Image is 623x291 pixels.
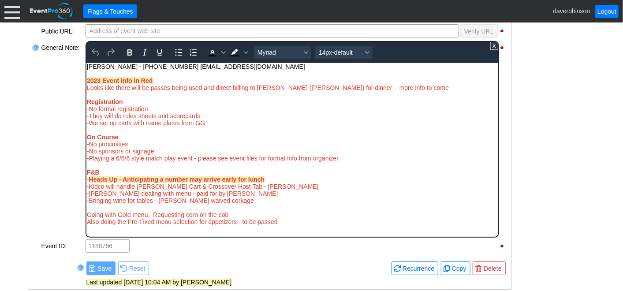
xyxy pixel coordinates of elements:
span: Delete [482,264,503,273]
span: Last updated [DATE] 10:04 AM by [PERSON_NAME] [86,279,232,286]
span: Flags & Touches [86,7,134,16]
div: Background color Black [227,46,249,59]
button: Underline [152,46,167,59]
div: Hide Event ID when printing; click to show Event ID when printing. [499,243,507,249]
span: Address of event web site [88,25,162,37]
span: daverobinson [553,7,590,14]
button: Numbered list [186,46,201,59]
span: Save [89,264,113,273]
button: Undo [88,46,103,59]
div: Hide Event Note when printing; click to show Event Note when printing. [499,45,507,51]
iframe: Rich Text Area [86,63,498,237]
span: Recurrence [394,264,436,273]
div: General Note: [41,40,85,239]
span: Myriad [257,49,300,56]
button: Italic [137,46,152,59]
a: Logout [595,5,619,18]
span: Copy [450,264,468,273]
span: Verify URL [463,26,496,36]
span: Copy [443,264,468,273]
div: Text color Black [205,46,227,59]
div: Menu: Click or 'Crtl+M' to toggle menu open/close [4,4,20,19]
div: Close editor [490,42,498,50]
span: Reset [120,264,147,273]
span: Save [96,264,113,273]
button: Font Myriad [254,46,311,59]
span: Delete [475,264,503,273]
span: Reset [127,264,147,273]
span: 14px-default [318,49,362,56]
button: Redo [103,46,118,59]
span: Verify URL [463,27,496,36]
div: Public URL: [41,24,85,40]
span: Recurrence [401,264,436,273]
button: Font size 14px-default [315,46,372,59]
img: EventPro360 [29,1,75,21]
div: Event ID: [41,239,85,254]
button: Bullet list [171,46,186,59]
div: Hide Public URL when printing; click to show Public URL when printing. [499,28,507,34]
button: Bold [122,46,137,59]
